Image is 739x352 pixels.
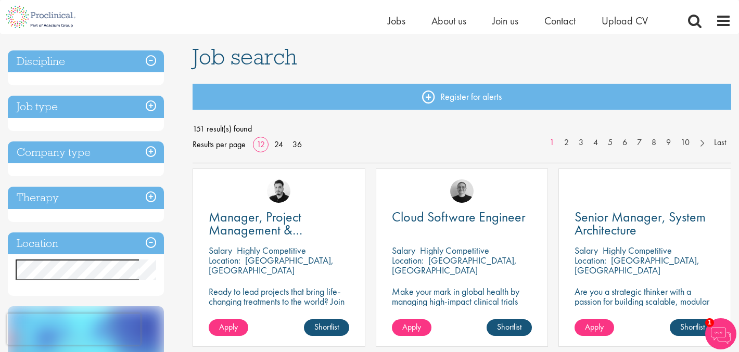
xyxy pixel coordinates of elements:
p: Make your mark in global health by managing high-impact clinical trials with a leading CRO. [392,286,532,316]
a: Register for alerts [193,84,731,110]
span: Apply [219,321,238,332]
span: Salary [209,244,232,256]
a: 7 [632,137,647,149]
a: Upload CV [602,14,648,28]
a: 8 [646,137,661,149]
h3: Therapy [8,187,164,209]
span: Location: [575,254,606,266]
p: Highly Competitive [420,244,489,256]
a: Jobs [388,14,405,28]
a: 9 [661,137,676,149]
span: Results per page [193,137,246,152]
img: Emma Pretorious [450,179,474,203]
span: Job search [193,43,297,71]
a: 6 [617,137,632,149]
span: 151 result(s) found [193,121,731,137]
a: Apply [392,319,431,336]
a: Manager, Project Management & Operational Delivery [209,211,349,237]
h3: Job type [8,96,164,118]
a: 36 [289,139,305,150]
img: Chatbot [705,318,736,349]
span: 1 [705,318,714,327]
img: Anderson Maldonado [267,179,290,203]
iframe: reCAPTCHA [7,314,141,345]
p: Highly Competitive [237,244,306,256]
p: Ready to lead projects that bring life-changing treatments to the world? Join our client at the f... [209,286,349,336]
a: About us [431,14,466,28]
a: 12 [253,139,269,150]
span: Salary [392,244,415,256]
h3: Company type [8,141,164,164]
h3: Discipline [8,50,164,73]
p: [GEOGRAPHIC_DATA], [GEOGRAPHIC_DATA] [209,254,334,276]
p: Highly Competitive [603,244,672,256]
a: 1 [544,137,559,149]
a: 3 [574,137,589,149]
span: Senior Manager, System Architecture [575,208,706,239]
p: [GEOGRAPHIC_DATA], [GEOGRAPHIC_DATA] [575,254,699,276]
span: Location: [392,254,424,266]
span: Apply [402,321,421,332]
span: Salary [575,244,598,256]
a: 5 [603,137,618,149]
p: Are you a strategic thinker with a passion for building scalable, modular technology platforms? [575,286,715,316]
a: Join us [492,14,518,28]
a: 24 [271,139,287,150]
a: 10 [676,137,695,149]
a: Apply [209,319,248,336]
a: Apply [575,319,614,336]
a: Cloud Software Engineer [392,211,532,224]
a: Shortlist [487,319,532,336]
a: 2 [559,137,574,149]
span: Cloud Software Engineer [392,208,526,226]
a: Shortlist [670,319,715,336]
span: Manager, Project Management & Operational Delivery [209,208,321,252]
a: Shortlist [304,319,349,336]
span: Location: [209,254,240,266]
p: [GEOGRAPHIC_DATA], [GEOGRAPHIC_DATA] [392,254,517,276]
h3: Location [8,232,164,255]
span: Apply [585,321,604,332]
a: Last [709,137,731,149]
a: Contact [544,14,576,28]
a: 4 [588,137,603,149]
a: Senior Manager, System Architecture [575,211,715,237]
